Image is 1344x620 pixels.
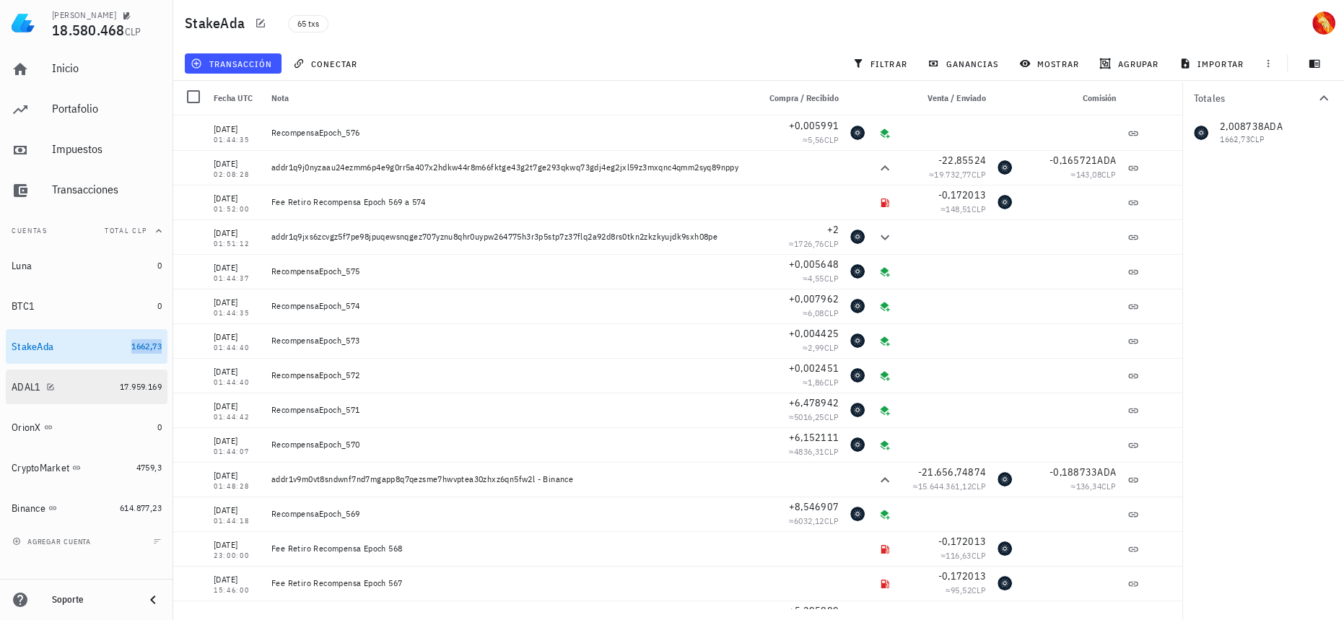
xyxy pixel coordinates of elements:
[1312,12,1335,35] div: avatar
[214,483,260,490] div: 01:48:28
[847,53,916,74] button: filtrar
[930,58,998,69] span: ganancias
[803,307,839,318] span: ≈
[6,92,167,127] a: Portafolio
[214,434,260,448] div: [DATE]
[214,330,260,344] div: [DATE]
[789,258,839,271] span: +0,005648
[12,300,35,313] div: BTC1
[120,381,162,392] span: 17.959.169
[214,226,260,240] div: [DATE]
[6,329,167,364] a: StakeAda 1662,73
[12,260,32,272] div: Luna
[803,377,839,388] span: ≈
[794,238,824,249] span: 1726,76
[157,300,162,311] span: 0
[157,260,162,271] span: 0
[824,134,839,145] span: CLP
[824,446,839,457] span: CLP
[938,154,986,167] span: -22,85524
[850,507,865,521] div: ADA-icon
[855,58,907,69] span: filtrar
[9,534,97,549] button: agregar cuenta
[271,162,746,173] div: addr1q9j0nyzaau24ezmm6p4e9g0rr5a407x2hdkw44r8m66fktge43g2t7ge293qkwq73gdj4eg2jxl59z3mxqnc4qmm2syq...
[214,310,260,317] div: 01:44:35
[1070,169,1116,180] span: ≈
[938,569,986,582] span: -0,172013
[1018,81,1122,115] div: Comisión
[52,20,125,40] span: 18.580.468
[998,472,1012,486] div: ADA-icon
[271,92,289,103] span: Nota
[214,275,260,282] div: 01:44:37
[922,53,1008,74] button: ganancias
[850,230,865,244] div: ADA-icon
[1101,169,1116,180] span: CLP
[271,508,746,520] div: RecompensaEpoch_569
[769,92,839,103] span: Compra / Recibido
[6,52,167,87] a: Inicio
[789,515,839,526] span: ≈
[824,238,839,249] span: CLP
[794,446,824,457] span: 4836,31
[808,377,824,388] span: 1,86
[214,261,260,275] div: [DATE]
[808,273,824,284] span: 4,55
[794,411,824,422] span: 5016,25
[271,300,746,312] div: RecompensaEpoch_574
[12,381,40,393] div: ADAL1
[271,231,746,243] div: addr1q9jxs6zcvgz5f7pe98jpuqewsnqgez707yznu8qhr0uypw264775h3r3p5stp7z37flq2a92d8rs0tkn2zkzkyujdk9s...
[918,466,986,479] span: -21.656,74874
[929,169,986,180] span: ≈
[214,136,260,144] div: 01:44:35
[214,448,260,455] div: 01:44:07
[185,53,282,74] button: transacción
[214,552,260,559] div: 23:00:00
[972,550,986,561] span: CLP
[185,12,250,35] h1: StakeAda
[6,289,167,323] a: BTC1 0
[105,226,147,235] span: Total CLP
[271,404,746,416] div: RecompensaEpoch_571
[972,585,986,595] span: CLP
[789,446,839,457] span: ≈
[824,377,839,388] span: CLP
[131,341,162,352] span: 1662,73
[52,61,162,75] div: Inicio
[214,122,260,136] div: [DATE]
[214,92,253,103] span: Fecha UTC
[15,537,91,546] span: agregar cuenta
[6,370,167,404] a: ADAL1 17.959.169
[789,604,839,617] span: +5,295889
[120,502,162,513] span: 614.877,23
[214,171,260,178] div: 02:08:28
[824,342,839,353] span: CLP
[938,188,986,201] span: -0,172013
[214,538,260,552] div: [DATE]
[271,370,746,381] div: RecompensaEpoch_572
[1097,466,1116,479] span: ADA
[12,462,69,474] div: CryptoMarket
[752,81,845,115] div: Compra / Recibido
[1050,466,1097,479] span: -0,188733
[297,16,319,32] span: 65 txs
[214,364,260,379] div: [DATE]
[271,473,746,485] div: addr1v9m0vt8sndwnf7nd7mgapp8q7qezsme7hwvptea30zhxz6qn5fw2l - Binance
[789,411,839,422] span: ≈
[850,403,865,417] div: ADA-icon
[803,273,839,284] span: ≈
[1094,53,1167,74] button: agrupar
[824,273,839,284] span: CLP
[214,518,260,525] div: 01:44:18
[850,126,865,140] div: ADA-icon
[52,594,133,606] div: Soporte
[136,462,162,473] span: 4759,3
[951,585,972,595] span: 95,52
[850,437,865,452] div: ADA-icon
[789,292,839,305] span: +0,007962
[850,333,865,348] div: ADA-icon
[271,266,746,277] div: RecompensaEpoch_575
[789,362,839,375] span: +0,002451
[1075,481,1101,492] span: 136,34
[6,491,167,525] a: Binance 614.877,23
